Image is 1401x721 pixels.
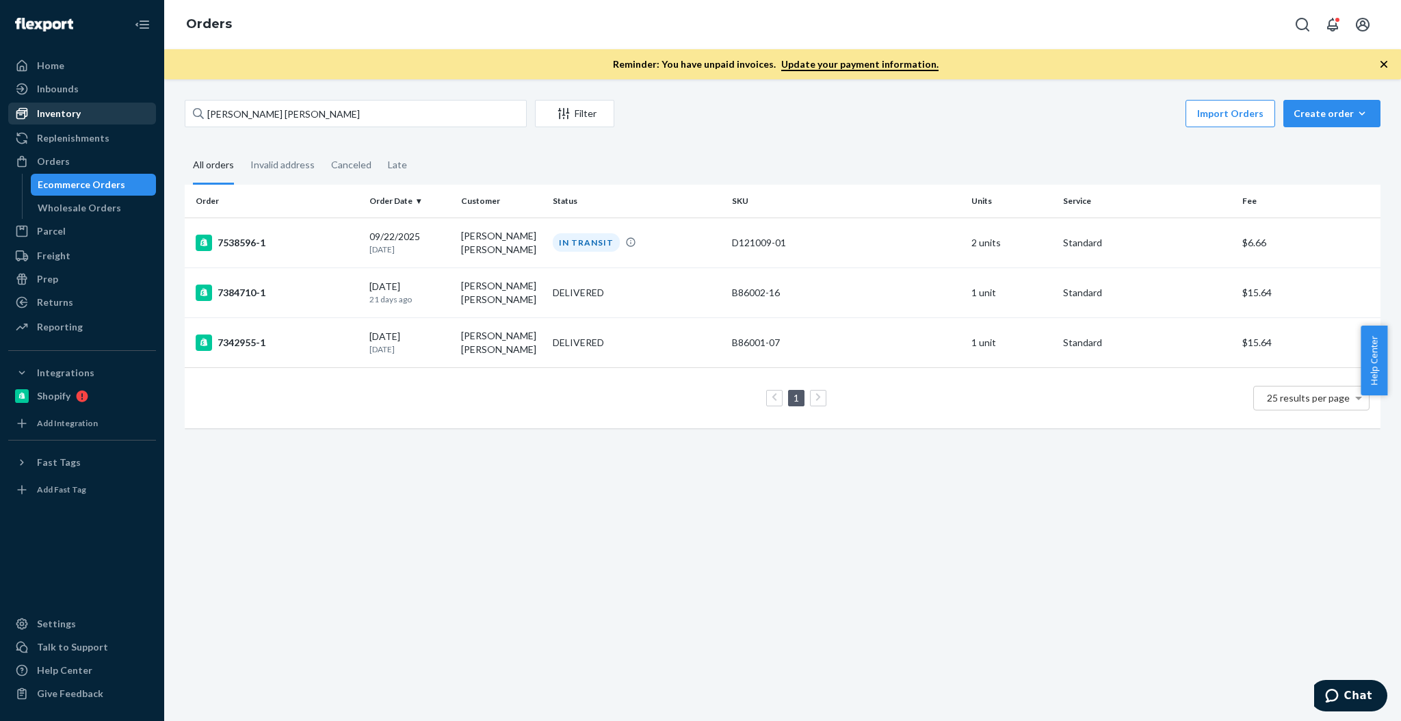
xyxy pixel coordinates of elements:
div: All orders [193,147,234,185]
div: Integrations [37,366,94,380]
div: [DATE] [369,280,450,305]
a: Inventory [8,103,156,124]
div: Shopify [37,389,70,403]
button: Open notifications [1319,11,1346,38]
input: Search orders [185,100,527,127]
a: Settings [8,613,156,635]
div: Parcel [37,224,66,238]
div: 7538596-1 [196,235,358,251]
a: Add Integration [8,412,156,434]
p: 21 days ago [369,293,450,305]
th: Service [1058,185,1237,218]
a: Ecommerce Orders [31,174,157,196]
button: Talk to Support [8,636,156,658]
th: SKU [726,185,966,218]
div: Inbounds [37,82,79,96]
button: Create order [1283,100,1380,127]
a: Page 1 is your current page [791,392,802,404]
div: Ecommerce Orders [38,178,125,192]
div: D121009-01 [732,236,960,250]
td: [PERSON_NAME] [PERSON_NAME] [456,317,547,367]
div: IN TRANSIT [553,233,620,252]
th: Fee [1237,185,1380,218]
button: Fast Tags [8,451,156,473]
a: Returns [8,291,156,313]
iframe: Opens a widget where you can chat to one of our agents [1314,680,1387,714]
a: Orders [186,16,232,31]
a: Replenishments [8,127,156,149]
div: Filter [536,107,614,120]
div: Inventory [37,107,81,120]
div: Talk to Support [37,640,108,654]
th: Status [547,185,726,218]
div: Invalid address [250,147,315,183]
a: Inbounds [8,78,156,100]
div: [DATE] [369,330,450,355]
p: [DATE] [369,244,450,255]
td: $6.66 [1237,218,1380,267]
a: Shopify [8,385,156,407]
td: 1 unit [966,267,1058,317]
button: Give Feedback [8,683,156,705]
td: 1 unit [966,317,1058,367]
td: [PERSON_NAME] [PERSON_NAME] [456,218,547,267]
a: Prep [8,268,156,290]
div: Reporting [37,320,83,334]
button: Close Navigation [129,11,156,38]
a: Help Center [8,659,156,681]
td: [PERSON_NAME] [PERSON_NAME] [456,267,547,317]
div: Replenishments [37,131,109,145]
button: Open account menu [1349,11,1376,38]
p: [DATE] [369,343,450,355]
div: Freight [37,249,70,263]
p: Reminder: You have unpaid invoices. [613,57,939,71]
th: Order Date [364,185,456,218]
th: Order [185,185,364,218]
div: Orders [37,155,70,168]
div: Returns [37,296,73,309]
div: Help Center [37,664,92,677]
td: 2 units [966,218,1058,267]
div: 7342955-1 [196,335,358,351]
button: Open Search Box [1289,11,1316,38]
div: Add Integration [37,417,98,429]
div: DELIVERED [553,286,604,300]
button: Help Center [1361,326,1387,395]
div: Late [388,147,407,183]
a: Freight [8,245,156,267]
th: Units [966,185,1058,218]
p: Standard [1063,236,1231,250]
ol: breadcrumbs [175,5,243,44]
p: Standard [1063,286,1231,300]
a: Parcel [8,220,156,242]
button: Import Orders [1186,100,1275,127]
div: Canceled [331,147,371,183]
span: 25 results per page [1267,392,1350,404]
img: Flexport logo [15,18,73,31]
div: B86002-16 [732,286,960,300]
div: Customer [461,195,542,207]
div: Create order [1294,107,1370,120]
div: Home [37,59,64,73]
a: Update your payment information. [781,58,939,71]
td: $15.64 [1237,317,1380,367]
a: Wholesale Orders [31,197,157,219]
div: 09/22/2025 [369,230,450,255]
p: Standard [1063,336,1231,350]
div: 7384710-1 [196,285,358,301]
div: Wholesale Orders [38,201,121,215]
div: Add Fast Tag [37,484,86,495]
a: Add Fast Tag [8,479,156,501]
div: Fast Tags [37,456,81,469]
td: $15.64 [1237,267,1380,317]
div: Settings [37,617,76,631]
a: Home [8,55,156,77]
button: Filter [535,100,614,127]
div: Prep [37,272,58,286]
a: Reporting [8,316,156,338]
div: DELIVERED [553,336,604,350]
div: B86001-07 [732,336,960,350]
a: Orders [8,150,156,172]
